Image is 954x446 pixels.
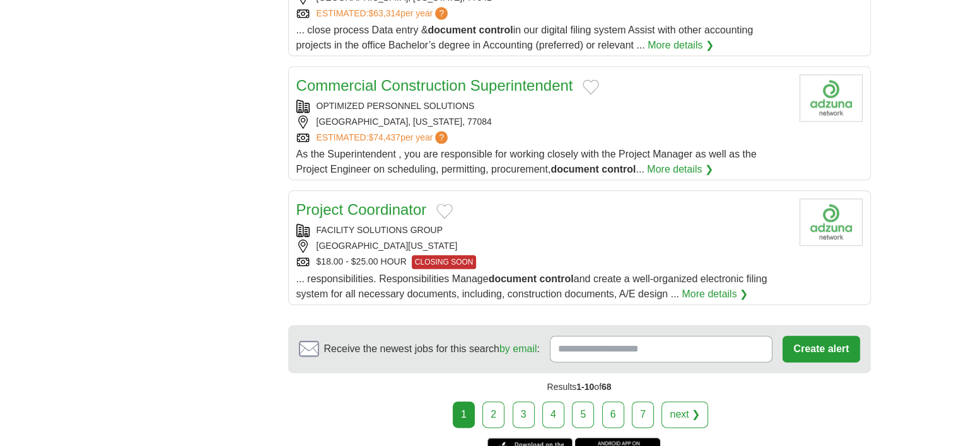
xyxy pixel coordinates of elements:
[602,382,612,392] span: 68
[296,149,757,174] span: As the Superintendent , you are responsible for working closely with the Project Manager as well ...
[539,273,573,284] strong: control
[647,162,713,177] a: More details ❯
[453,401,475,428] div: 1
[288,373,871,401] div: Results of
[661,401,708,428] a: next ❯
[550,164,598,174] strong: document
[602,164,636,174] strong: control
[428,25,475,35] strong: document
[648,38,714,53] a: More details ❯
[632,401,654,428] a: 7
[368,8,400,18] span: $63,314
[317,7,451,20] a: ESTIMATED:$63,314per year?
[368,132,400,142] span: $74,437
[800,198,863,246] img: Company logo
[435,7,448,20] span: ?
[513,401,535,428] a: 3
[499,343,537,354] a: by email
[296,255,789,269] div: $18.00 - $25.00 HOUR
[296,100,789,113] div: OPTIMIZED PERSONNEL SOLUTIONS
[435,131,448,144] span: ?
[602,401,624,428] a: 6
[324,341,540,357] span: Receive the newest jobs for this search :
[296,201,427,218] a: Project Coordinator
[296,239,789,253] div: [GEOGRAPHIC_DATA][US_STATE]
[436,203,453,219] button: Add to favorite jobs
[682,287,748,302] a: More details ❯
[296,115,789,129] div: [GEOGRAPHIC_DATA], [US_STATE], 77084
[479,25,513,35] strong: control
[482,401,504,428] a: 2
[800,74,863,122] img: Company logo
[583,79,599,94] button: Add to favorite jobs
[782,336,859,362] button: Create alert
[412,255,477,269] span: CLOSING SOON
[542,401,564,428] a: 4
[296,224,789,237] div: FACILITY SOLUTIONS GROUP
[296,77,573,94] a: Commercial Construction Superintendent
[296,25,753,50] span: ... close process Data entry & in our digital filing system Assist with other accounting projects...
[489,273,537,284] strong: document
[576,382,594,392] span: 1-10
[317,131,451,144] a: ESTIMATED:$74,437per year?
[296,273,767,299] span: ... responsibilities. Responsibilities Manage and create a well-organized electronic filing syste...
[572,401,594,428] a: 5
